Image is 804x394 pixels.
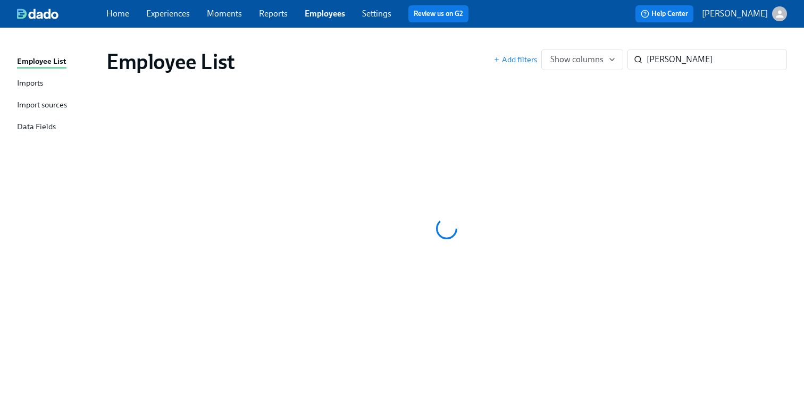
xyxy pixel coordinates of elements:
[17,77,98,90] a: Imports
[259,9,288,19] a: Reports
[305,9,345,19] a: Employees
[17,55,98,69] a: Employee List
[702,6,787,21] button: [PERSON_NAME]
[17,121,56,134] div: Data Fields
[17,99,98,112] a: Import sources
[17,121,98,134] a: Data Fields
[17,55,66,69] div: Employee List
[207,9,242,19] a: Moments
[17,9,106,19] a: dado
[641,9,688,19] span: Help Center
[493,54,537,65] button: Add filters
[146,9,190,19] a: Experiences
[414,9,463,19] a: Review us on G2
[541,49,623,70] button: Show columns
[106,9,129,19] a: Home
[17,99,67,112] div: Import sources
[635,5,693,22] button: Help Center
[106,49,235,74] h1: Employee List
[702,8,768,20] p: [PERSON_NAME]
[647,49,787,70] input: Search by name
[17,9,58,19] img: dado
[17,77,43,90] div: Imports
[362,9,391,19] a: Settings
[550,54,614,65] span: Show columns
[408,5,468,22] button: Review us on G2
